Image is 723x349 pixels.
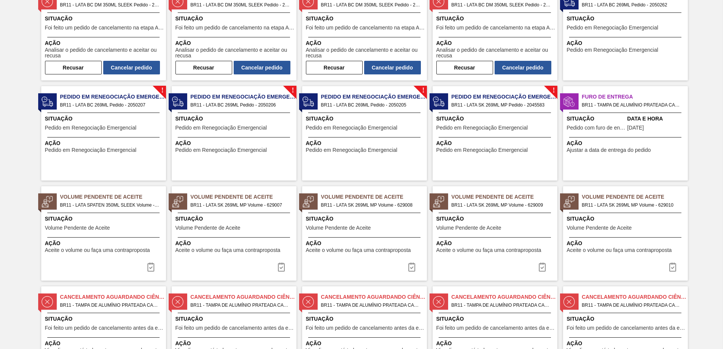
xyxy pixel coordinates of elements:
span: Ação [567,340,686,347]
button: Recusar [306,61,363,74]
img: status [42,296,53,307]
img: status [563,296,575,307]
span: Situação [567,315,686,323]
span: Ação [45,340,164,347]
span: BR11 - LATA SK 269ML MP Pedido - 2045583 [451,101,551,109]
div: Completar tarefa: 30344150 [142,259,160,275]
span: Cancelamento aguardando ciência [321,293,427,301]
button: Cancelar pedido [234,61,290,74]
span: Pedido em Renegociação Emergencial [436,147,528,153]
span: Situação [306,15,425,23]
div: Completar tarefa: 30344566 [664,259,682,275]
span: Pedido em Renegociação Emergencial [567,47,658,53]
span: Situação [567,15,686,23]
span: Ação [306,239,425,247]
span: ! [552,88,555,93]
span: 02/10/2025, [627,125,644,131]
img: status [172,196,183,207]
span: Situação [567,215,686,223]
button: icon-task-complete [403,259,421,275]
span: Pedido em Renegociação Emergencial [451,93,557,101]
img: icon-task-complete [277,263,286,272]
span: Situação [175,315,295,323]
span: Volume Pendente de Aceite [191,193,296,201]
span: Pedido em Renegociação Emergencial [45,125,137,131]
button: icon-task-complete [142,259,160,275]
span: BR11 - LATA BC DM 350ML SLEEK Pedido - 2049483 [321,1,421,9]
span: BR11 - TAMPA DE ALUMÍNIO PRATEADA CANPACK CDL Pedido - 2037752 [582,101,682,109]
span: BR11 - LATA SK 269ML MP Volume - 629010 [582,201,682,209]
span: Pedido em Renegociação Emergencial [45,147,137,153]
span: BR11 - LATA SK 269ML MP Volume - 629007 [191,201,290,209]
span: Cancelamento aguardando ciência [60,293,166,301]
span: Volume Pendente de Aceite [321,193,427,201]
span: Volume Pendente de Aceite [45,225,110,231]
span: BR11 - LATA BC 269ML Pedido - 2050262 [582,1,682,9]
img: icon-task-complete [668,263,677,272]
span: BR11 - LATA SK 269ML MP Volume - 629008 [321,201,421,209]
img: status [42,96,53,107]
img: status [172,96,183,107]
span: BR11 - TAMPA DE ALUMÍNIO PRATEADA CANPACK CDL Pedido - 812813 [582,301,682,309]
span: ! [422,88,424,93]
span: Situação [306,115,425,123]
span: BR11 - LATA BC DM 350ML SLEEK Pedido - 2049485 [60,1,160,9]
span: Analisar o pedido de cancelamento e aceitar ou recusa [175,47,295,59]
div: Completar tarefa: 30344557 [175,59,290,74]
span: Volume Pendente de Aceite [175,225,240,231]
span: Foi feito um pedido de cancelamento na etapa Aguardando Faturamento [175,25,295,31]
div: Completar tarefa: 30344564 [403,259,421,275]
span: Pedido em Renegociação Emergencial [436,125,528,131]
span: Ação [306,340,425,347]
span: Pedido em Renegociação Emergencial [306,125,397,131]
img: status [42,196,53,207]
img: status [433,296,444,307]
span: Pedido em Renegociação Emergencial [175,147,267,153]
span: Ação [45,139,164,147]
span: Situação [45,15,164,23]
div: Completar tarefa: 30344565 [533,259,551,275]
span: Foi feito um pedido de cancelamento na etapa Aguardando Faturamento [45,25,164,31]
span: Ação [567,239,686,247]
span: Ação [436,139,555,147]
span: Pedido em Renegociação Emergencial [60,93,166,101]
span: Foi feito um pedido de cancelamento antes da etapa de aguardando faturamento [45,325,164,331]
div: Completar tarefa: 30344556 [45,59,160,74]
span: Foi feito um pedido de cancelamento antes da etapa de aguardando faturamento [175,325,295,331]
span: Analisar o pedido de cancelamento e aceitar ou recusa [436,47,555,59]
button: icon-task-complete [664,259,682,275]
span: BR11 - TAMPA DE ALUMÍNIO PRATEADA CANPACK CDL Pedido - 709078 [321,301,421,309]
span: Situação [175,15,295,23]
span: Situação [567,115,625,123]
button: Recusar [45,61,102,74]
span: Situação [436,115,555,123]
img: status [563,196,575,207]
span: Ação [175,340,295,347]
span: Pedido em Renegociação Emergencial [175,125,267,131]
span: Volume Pendente de Aceite [582,193,688,201]
span: Ação [567,39,686,47]
span: Ação [436,340,555,347]
span: ! [292,88,294,93]
span: BR11 - LATA BC DM 350ML SLEEK Pedido - 2049486 [451,1,551,9]
span: Situação [436,15,555,23]
button: Recusar [436,61,493,74]
span: Situação [45,315,164,323]
span: Ação [175,39,295,47]
button: Recusar [175,61,232,74]
span: BR11 - LATA SPATEN 350ML SLEEK Volume - 628916 [60,201,160,209]
div: Completar tarefa: 30344558 [306,59,421,74]
span: Situação [436,215,555,223]
img: status [433,96,444,107]
img: icon-task-complete [407,263,416,272]
span: Situação [45,215,164,223]
span: Ação [306,39,425,47]
span: Ação [436,239,555,247]
img: status [303,296,314,307]
span: BR11 - TAMPA DE ALUMÍNIO PRATEADA CANPACK CDL Pedido - 753293 [451,301,551,309]
span: Volume Pendente de Aceite [306,225,371,231]
img: status [303,196,314,207]
span: Foi feito um pedido de cancelamento antes da etapa de aguardando faturamento [306,325,425,331]
span: Ajustar a data de entrega do pedido [567,147,651,153]
span: BR11 - LATA BC 269ML Pedido - 2050207 [60,101,160,109]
